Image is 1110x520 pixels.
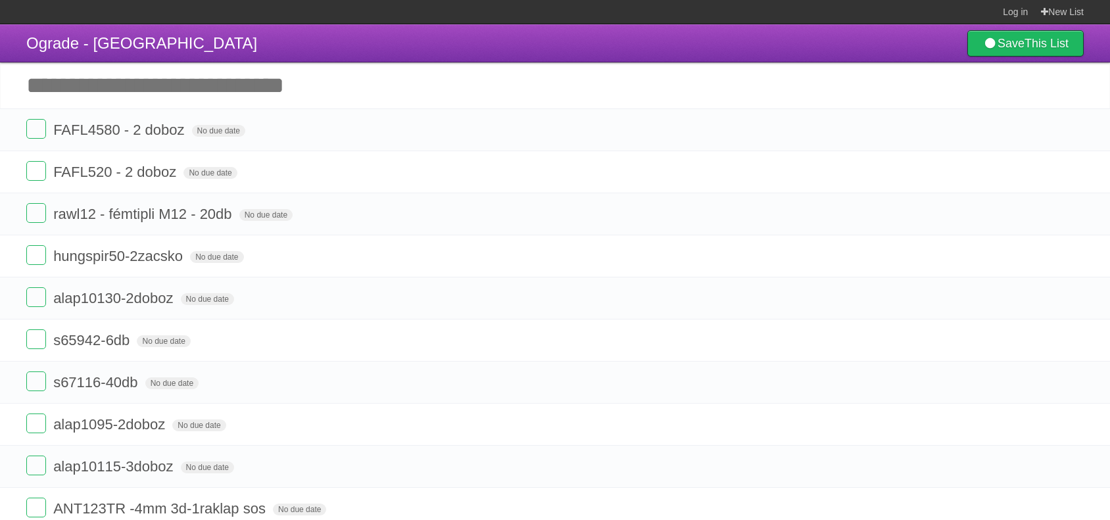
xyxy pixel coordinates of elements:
label: Done [26,414,46,433]
span: FAFL520 - 2 doboz [53,164,180,180]
span: No due date [273,504,326,515]
span: No due date [239,209,293,221]
span: Ograde - [GEOGRAPHIC_DATA] [26,34,257,52]
span: s65942-6db [53,332,133,348]
label: Done [26,287,46,307]
span: No due date [183,167,237,179]
span: hungspir50-2zacsko [53,248,186,264]
span: No due date [181,293,234,305]
span: rawl12 - fémtipli M12 - 20db [53,206,235,222]
span: s67116-40db [53,374,141,390]
span: alap10130-2doboz [53,290,176,306]
span: No due date [145,377,199,389]
label: Done [26,161,46,181]
span: alap10115-3doboz [53,458,176,475]
b: This List [1025,37,1069,50]
span: No due date [137,335,190,347]
span: No due date [190,251,243,263]
label: Done [26,329,46,349]
span: No due date [192,125,245,137]
label: Done [26,203,46,223]
span: No due date [181,461,234,473]
a: SaveThis List [967,30,1084,57]
span: No due date [172,419,226,431]
span: ANT123TR -4mm 3d-1raklap sos [53,500,269,517]
label: Done [26,119,46,139]
label: Done [26,456,46,475]
span: alap1095-2doboz [53,416,168,433]
label: Done [26,371,46,391]
span: FAFL4580 - 2 doboz [53,122,187,138]
label: Done [26,498,46,517]
label: Done [26,245,46,265]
